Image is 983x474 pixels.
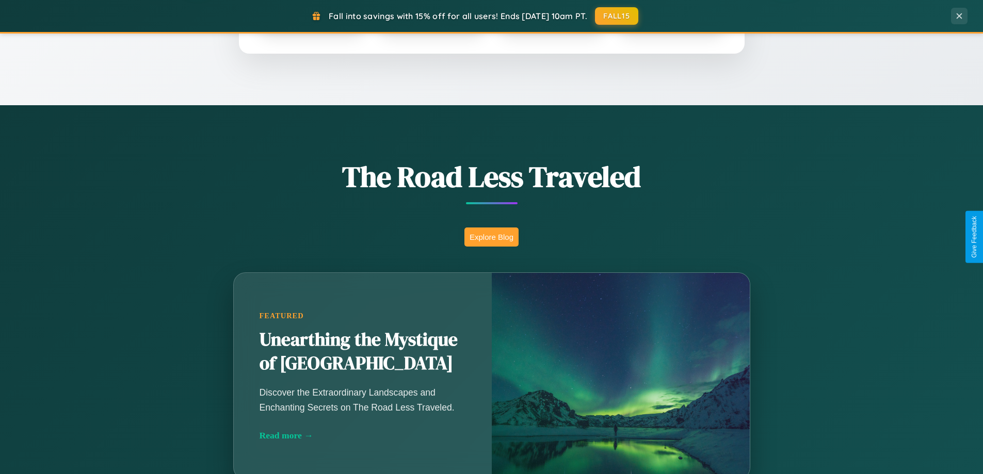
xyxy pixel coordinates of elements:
div: Give Feedback [971,216,978,258]
h2: Unearthing the Mystique of [GEOGRAPHIC_DATA] [260,328,466,375]
div: Read more → [260,430,466,441]
h1: The Road Less Traveled [182,157,801,197]
button: Explore Blog [464,227,519,247]
span: Fall into savings with 15% off for all users! Ends [DATE] 10am PT. [329,11,587,21]
p: Discover the Extraordinary Landscapes and Enchanting Secrets on The Road Less Traveled. [260,385,466,414]
div: Featured [260,312,466,320]
button: FALL15 [595,7,638,25]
